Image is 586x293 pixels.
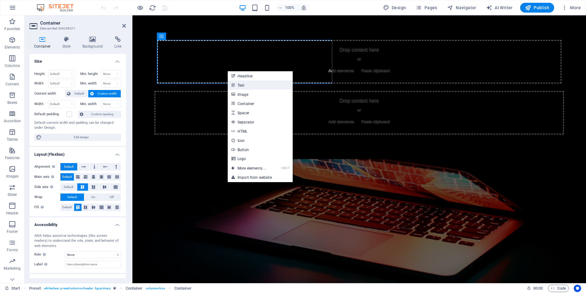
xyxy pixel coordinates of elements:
a: HTML [228,127,293,136]
p: Content [6,82,19,87]
span: . whiteclass .preset-columns-header .bg-primary [43,285,111,292]
h4: Style [58,36,78,49]
span: : [538,286,538,291]
a: Container [228,99,293,108]
p: Favorites [4,26,20,31]
p: Accordion [4,119,21,123]
label: Width [34,102,48,106]
h4: Layout (Flexbox) [29,147,126,158]
span: Paste clipboard [226,102,260,111]
button: Default [60,173,74,181]
a: Image [228,90,293,99]
h4: Container [29,36,58,49]
span: Click to select. Double-click to edit [126,285,143,292]
label: Side axis [34,183,60,191]
button: Code [548,285,569,292]
span: Paste clipboard [226,51,260,60]
button: More [559,3,583,13]
h4: Accessibility [29,217,126,229]
h4: Size [29,54,126,65]
label: Wrap [34,193,60,201]
span: Default [64,163,74,170]
span: Default [62,204,72,211]
h6: 100% [285,4,295,11]
button: Publish [520,3,554,13]
a: Logo [228,154,293,163]
button: 100% [276,4,298,11]
p: Elements [5,45,20,50]
p: Forms [7,248,18,252]
span: Role [34,251,48,258]
span: Navigator [447,5,476,11]
label: Min. width [80,102,101,106]
span: Custom width [96,90,119,97]
label: Label [34,261,65,268]
p: Tables [7,137,18,142]
a: Headline [228,71,293,80]
p: Slider [8,192,17,197]
span: Publish [525,5,549,11]
span: Pages [416,5,437,11]
span: Add elements [194,102,224,111]
label: Min. width [80,82,101,85]
button: Click here to leave preview mode and continue editing [136,4,144,11]
h4: Shape Dividers [29,274,126,285]
button: Default [60,193,84,201]
span: Custom spacing [85,111,119,118]
i: ⏎ [287,166,290,170]
span: 00 00 [533,285,543,292]
p: Marketing [4,266,21,271]
h2: Container [40,20,126,26]
span: Edit design [44,134,119,141]
p: Features [5,155,20,160]
button: Navigator [445,3,479,13]
button: Default [60,183,77,191]
button: Default [60,204,74,211]
h4: Background [78,36,110,49]
nav: breadcrumb [29,285,192,292]
button: Default [65,90,88,97]
p: Footer [7,229,18,234]
a: Ctrl⏎More elements ... [228,164,270,173]
button: Off [103,193,121,201]
button: Usercentrics [574,285,581,292]
span: . columns-box [145,285,165,292]
button: reload [149,4,156,11]
button: Default [60,163,77,170]
a: Text [228,80,293,90]
label: Default padding [34,111,67,118]
a: Click to cancel selection. Double-click to open Pages [5,285,20,292]
a: Icon [228,136,293,145]
div: Default content width and padding can be changed under Design. [34,120,121,131]
button: On [84,193,102,201]
span: Add elements [194,51,224,60]
button: Edit design [34,134,121,141]
label: Alignment [34,163,60,170]
label: Fill [34,204,60,211]
p: Boxes [7,100,17,105]
span: On [91,193,95,201]
span: Default [72,90,86,97]
a: Import from website [228,173,293,182]
input: Use a descriptive name [65,261,121,268]
label: Main axis [34,173,60,181]
label: Content width [34,90,65,97]
span: Design [383,5,406,11]
span: More [561,5,581,11]
div: ARIA helps assistive technologies (like screen readers) to understand the role, state, and behavi... [34,233,121,249]
label: Min. height [80,72,101,76]
span: Default [62,173,72,181]
button: Design [381,3,409,13]
div: Drop content here [25,25,429,68]
label: Height [34,72,48,76]
p: Header [6,211,18,216]
div: Drop content here [22,76,432,119]
h3: Element #ed-906258571 [40,26,114,31]
p: Columns [5,63,20,68]
div: Design (Ctrl+Alt+Y) [381,3,409,13]
i: This element is a customizable preset [113,287,116,290]
button: Custom width [88,90,121,97]
i: On resize automatically adjust zoom level to fit chosen device. [301,5,306,10]
i: Ctrl [281,166,286,170]
button: AI Writer [484,3,515,13]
